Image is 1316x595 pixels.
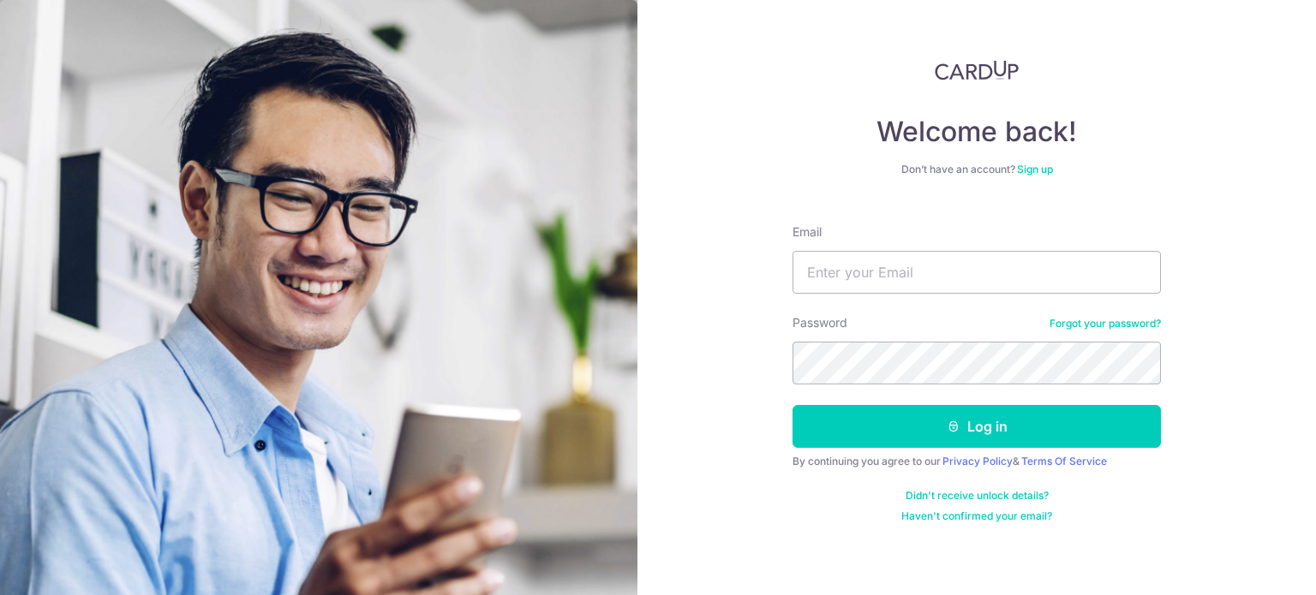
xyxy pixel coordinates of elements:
[793,223,822,241] label: Email
[1017,163,1053,176] a: Sign up
[793,163,1161,176] div: Don’t have an account?
[901,509,1052,523] a: Haven't confirmed your email?
[906,489,1049,503] a: Didn't receive unlock details?
[942,455,1013,467] a: Privacy Policy
[793,405,1161,448] button: Log in
[793,251,1161,294] input: Enter your Email
[793,314,847,331] label: Password
[793,115,1161,149] h4: Welcome back!
[1050,317,1161,330] a: Forgot your password?
[793,455,1161,468] div: By continuing you agree to our &
[935,60,1019,80] img: CardUp Logo
[1021,455,1107,467] a: Terms Of Service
